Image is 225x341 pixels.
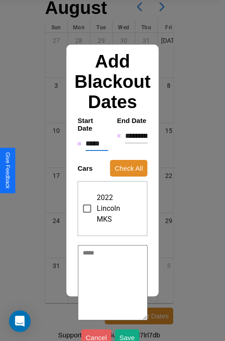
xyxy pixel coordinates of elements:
div: Give Feedback [4,152,11,189]
h4: Start Date [78,117,108,132]
div: Open Intercom Messenger [9,310,31,332]
h4: End Date [117,117,148,124]
span: 2022 Lincoln MKS [97,192,121,225]
button: Check All [110,160,148,177]
h4: Cars [78,164,93,172]
h2: Add Blackout Dates [73,51,152,112]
